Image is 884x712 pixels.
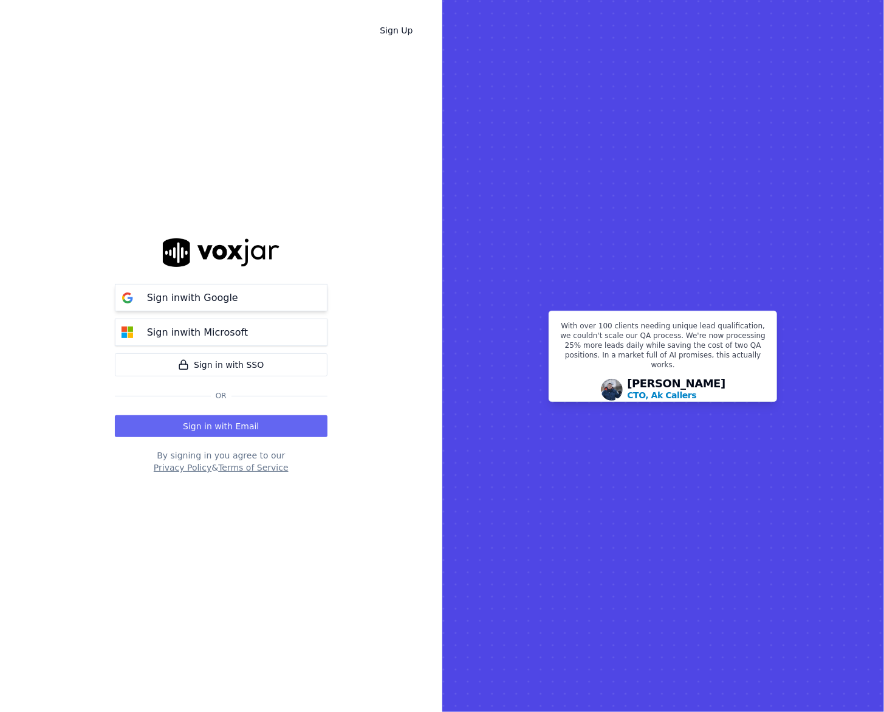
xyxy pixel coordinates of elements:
button: Terms of Service [218,461,288,474]
img: microsoft Sign in button [115,320,140,345]
div: [PERSON_NAME] [628,378,726,401]
img: Avatar [601,379,623,401]
img: google Sign in button [115,286,140,310]
p: With over 100 clients needing unique lead qualification, we couldn't scale our QA process. We're ... [557,321,769,375]
button: Sign in with Email [115,415,327,437]
p: Sign in with Microsoft [147,325,248,340]
span: Or [211,391,231,401]
button: Sign inwith Google [115,284,327,311]
a: Sign Up [370,19,422,41]
p: CTO, Ak Callers [628,389,697,401]
img: logo [163,238,279,267]
p: Sign in with Google [147,291,238,305]
a: Sign in with SSO [115,353,327,376]
button: Sign inwith Microsoft [115,319,327,346]
div: By signing in you agree to our & [115,449,327,474]
button: Privacy Policy [154,461,211,474]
